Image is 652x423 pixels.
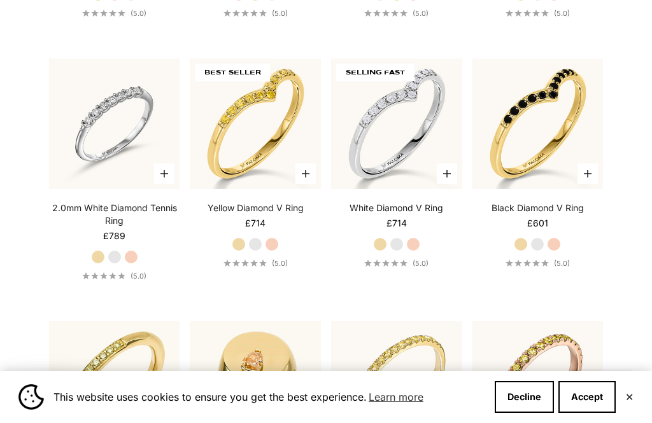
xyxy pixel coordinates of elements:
[625,393,634,401] button: Close
[18,384,44,410] img: Cookie banner
[558,381,616,413] button: Accept
[495,381,554,413] button: Decline
[53,387,485,406] span: This website uses cookies to ensure you get the best experience.
[367,387,425,406] a: Learn more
